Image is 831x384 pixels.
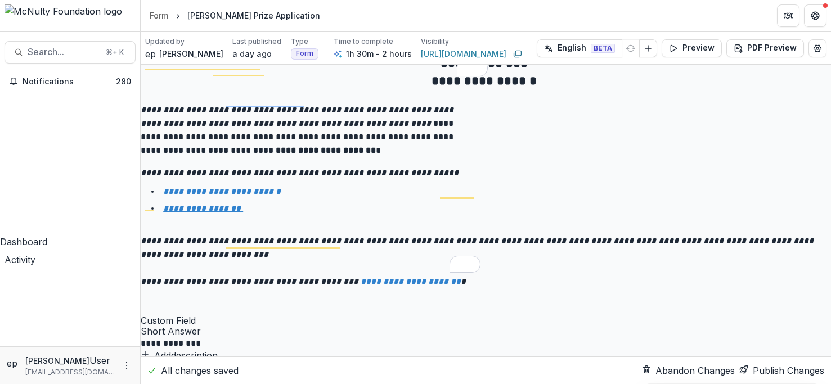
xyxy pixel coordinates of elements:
[141,315,831,326] span: Custom Field
[159,48,223,60] p: [PERSON_NAME]
[421,37,449,47] p: Visibility
[104,46,126,58] div: ⌘ + K
[662,39,722,57] button: Preview
[7,356,21,370] div: esther park
[25,355,89,367] p: [PERSON_NAME]
[334,37,393,47] p: Time to complete
[28,47,99,57] span: Search...
[511,47,524,61] button: Copy link
[346,48,412,60] p: 1h 30m - 2 hours
[145,7,173,24] a: Form
[141,55,831,315] div: To enrich screen reader interactions, please activate Accessibility in Grammarly extension settings
[537,39,622,57] button: English BETA
[232,48,272,60] p: a day ago
[23,77,116,87] span: Notifications
[141,349,218,362] button: Adddescription
[804,4,826,27] button: Get Help
[145,37,185,47] p: Updated by
[5,4,136,18] img: McNulty Foundation logo
[120,359,133,372] button: More
[116,76,131,86] span: 280
[296,49,313,57] span: Form
[161,364,239,377] p: All changes saved
[639,39,657,57] button: Add Language
[5,254,35,265] span: Activity
[726,39,804,57] button: PDF Preview
[5,73,136,91] button: Notifications280
[622,39,640,57] button: Refresh Translation
[145,7,325,24] nav: breadcrumb
[141,326,831,337] span: Short Answer
[187,10,320,21] div: [PERSON_NAME] Prize Application
[5,41,136,64] button: Search...
[777,4,799,27] button: Partners
[232,37,281,47] p: Last published
[421,48,506,60] a: [URL][DOMAIN_NAME]
[89,354,110,367] p: User
[808,39,826,57] button: Edit Form Settings
[145,47,156,61] div: esther park
[642,364,735,377] button: Abandon Changes
[150,10,168,21] div: Form
[739,364,824,377] button: Publish Changes
[25,367,115,377] p: [EMAIL_ADDRESS][DOMAIN_NAME]
[291,37,308,47] p: Type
